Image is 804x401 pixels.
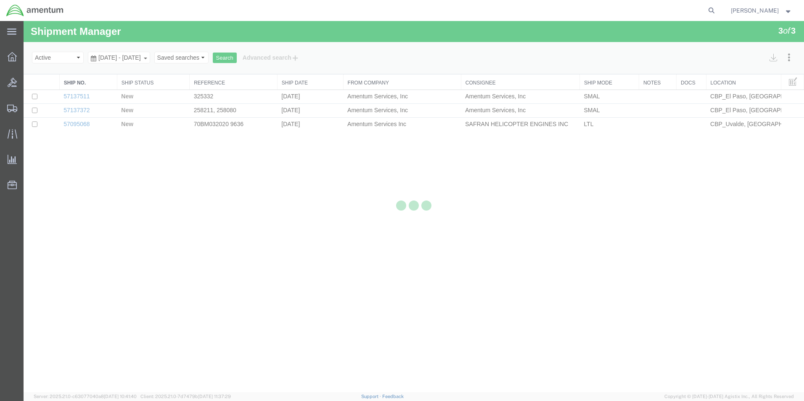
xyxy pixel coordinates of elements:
a: Feedback [382,394,404,399]
a: Support [361,394,382,399]
span: [DATE] 10:41:40 [104,394,137,399]
img: logo [6,4,64,17]
span: Server: 2025.21.0-c63077040a8 [34,394,137,399]
span: Client: 2025.21.0-7d7479b [140,394,231,399]
button: [PERSON_NAME] [730,5,793,16]
span: Valentin Ortega [731,6,779,15]
span: Copyright © [DATE]-[DATE] Agistix Inc., All Rights Reserved [664,393,794,400]
span: [DATE] 11:37:29 [198,394,231,399]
